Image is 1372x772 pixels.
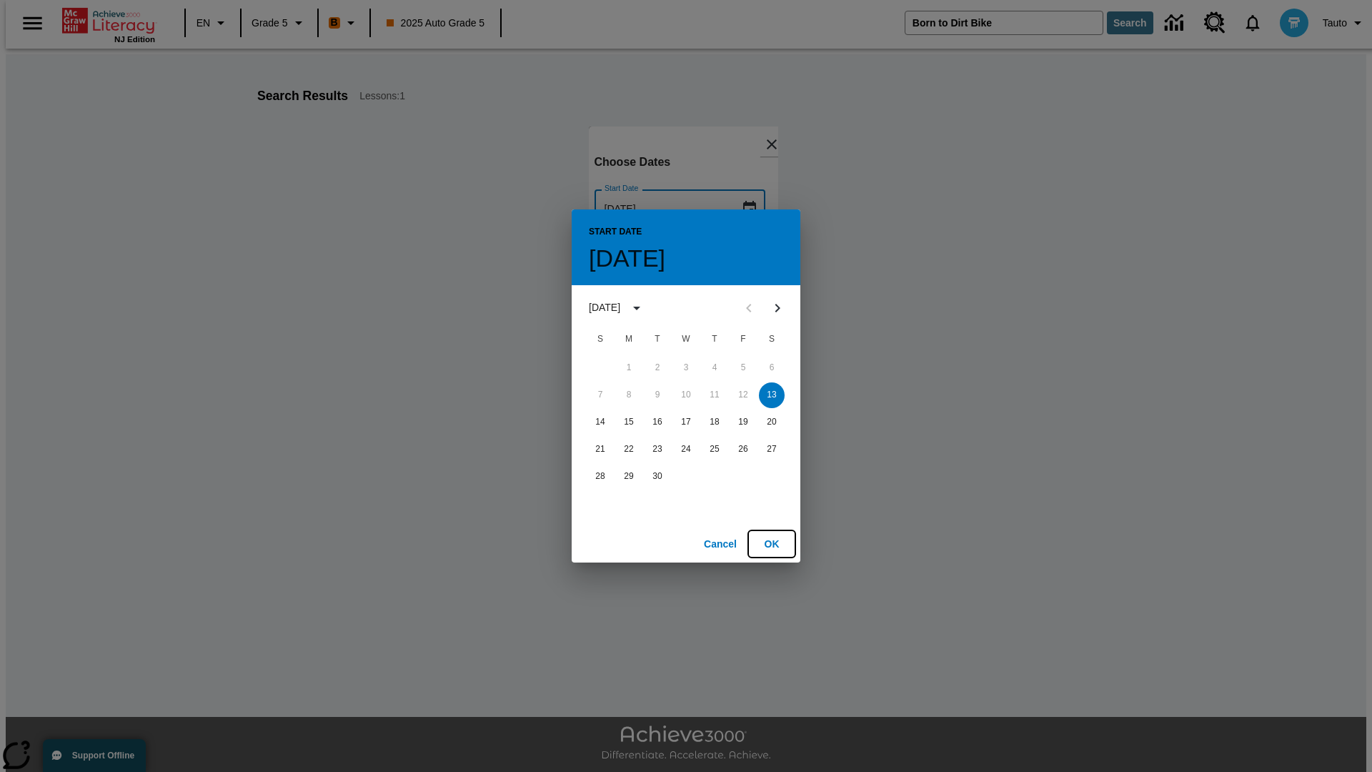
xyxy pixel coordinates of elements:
span: Tuesday [645,325,670,354]
h4: [DATE] [589,244,665,274]
button: 14 [587,410,613,435]
button: 25 [702,437,727,462]
button: 27 [759,437,785,462]
span: Sunday [587,325,613,354]
button: 17 [673,410,699,435]
span: Saturday [759,325,785,354]
button: Next month [763,294,792,322]
button: 22 [616,437,642,462]
button: 16 [645,410,670,435]
button: 18 [702,410,727,435]
button: calendar view is open, switch to year view [625,296,649,320]
button: 15 [616,410,642,435]
button: 24 [673,437,699,462]
button: 26 [730,437,756,462]
button: 30 [645,464,670,490]
div: [DATE] [589,300,620,315]
button: OK [749,531,795,558]
button: 23 [645,437,670,462]
span: Friday [730,325,756,354]
button: Cancel [697,531,743,558]
button: 28 [587,464,613,490]
button: 21 [587,437,613,462]
button: 19 [730,410,756,435]
button: 20 [759,410,785,435]
span: Thursday [702,325,727,354]
span: Wednesday [673,325,699,354]
span: Monday [616,325,642,354]
button: 29 [616,464,642,490]
span: Start Date [589,221,642,244]
button: 13 [759,382,785,408]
